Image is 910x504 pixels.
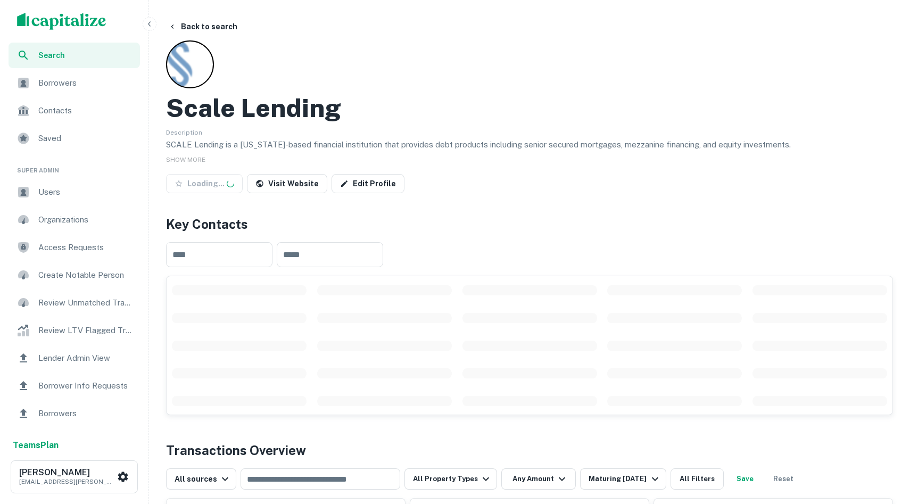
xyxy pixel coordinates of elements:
[164,17,242,36] button: Back to search
[19,468,115,477] h6: [PERSON_NAME]
[166,129,202,136] span: Description
[589,473,661,485] div: Maturing [DATE]
[38,269,134,282] span: Create Notable Person
[9,126,140,151] a: Saved
[38,132,134,145] span: Saved
[9,207,140,233] a: Organizations
[38,324,134,337] span: Review LTV Flagged Transactions
[13,439,59,452] a: TeamsPlan
[9,179,140,205] a: Users
[332,174,404,193] a: Edit Profile
[38,104,134,117] span: Contacts
[38,213,134,226] span: Organizations
[9,262,140,288] a: Create Notable Person
[166,156,205,163] span: SHOW MORE
[19,477,115,486] p: [EMAIL_ADDRESS][PERSON_NAME][DOMAIN_NAME]
[9,373,140,399] a: Borrower Info Requests
[9,290,140,316] a: Review Unmatched Transactions
[167,276,892,415] div: scrollable content
[9,70,140,96] a: Borrowers
[766,468,800,490] button: Reset
[9,401,140,426] a: Borrowers
[38,77,134,89] span: Borrowers
[38,352,134,365] span: Lender Admin View
[38,407,134,420] span: Borrowers
[38,186,134,199] span: Users
[166,93,341,123] h2: Scale Lending
[13,440,59,450] strong: Teams Plan
[501,468,576,490] button: Any Amount
[166,441,306,460] h4: Transactions Overview
[728,468,762,490] button: Save your search to get updates of matches that match your search criteria.
[9,428,140,454] a: Email Testing
[9,345,140,371] a: Lender Admin View
[9,98,140,123] a: Contacts
[38,241,134,254] span: Access Requests
[9,318,140,343] a: Review LTV Flagged Transactions
[38,296,134,309] span: Review Unmatched Transactions
[38,49,134,61] span: Search
[166,214,893,234] h4: Key Contacts
[11,460,138,493] button: [PERSON_NAME][EMAIL_ADDRESS][PERSON_NAME][DOMAIN_NAME]
[580,468,666,490] button: Maturing [DATE]
[17,13,106,30] img: capitalize-logo.png
[175,473,231,485] div: All sources
[247,174,327,193] a: Visit Website
[857,419,910,470] iframe: Chat Widget
[9,153,140,179] li: Super Admin
[38,379,134,392] span: Borrower Info Requests
[166,138,893,151] p: SCALE Lending is a [US_STATE]-based financial institution that provides debt products including s...
[9,43,140,68] a: Search
[9,235,140,260] a: Access Requests
[404,468,497,490] button: All Property Types
[166,468,236,490] button: All sources
[671,468,724,490] button: All Filters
